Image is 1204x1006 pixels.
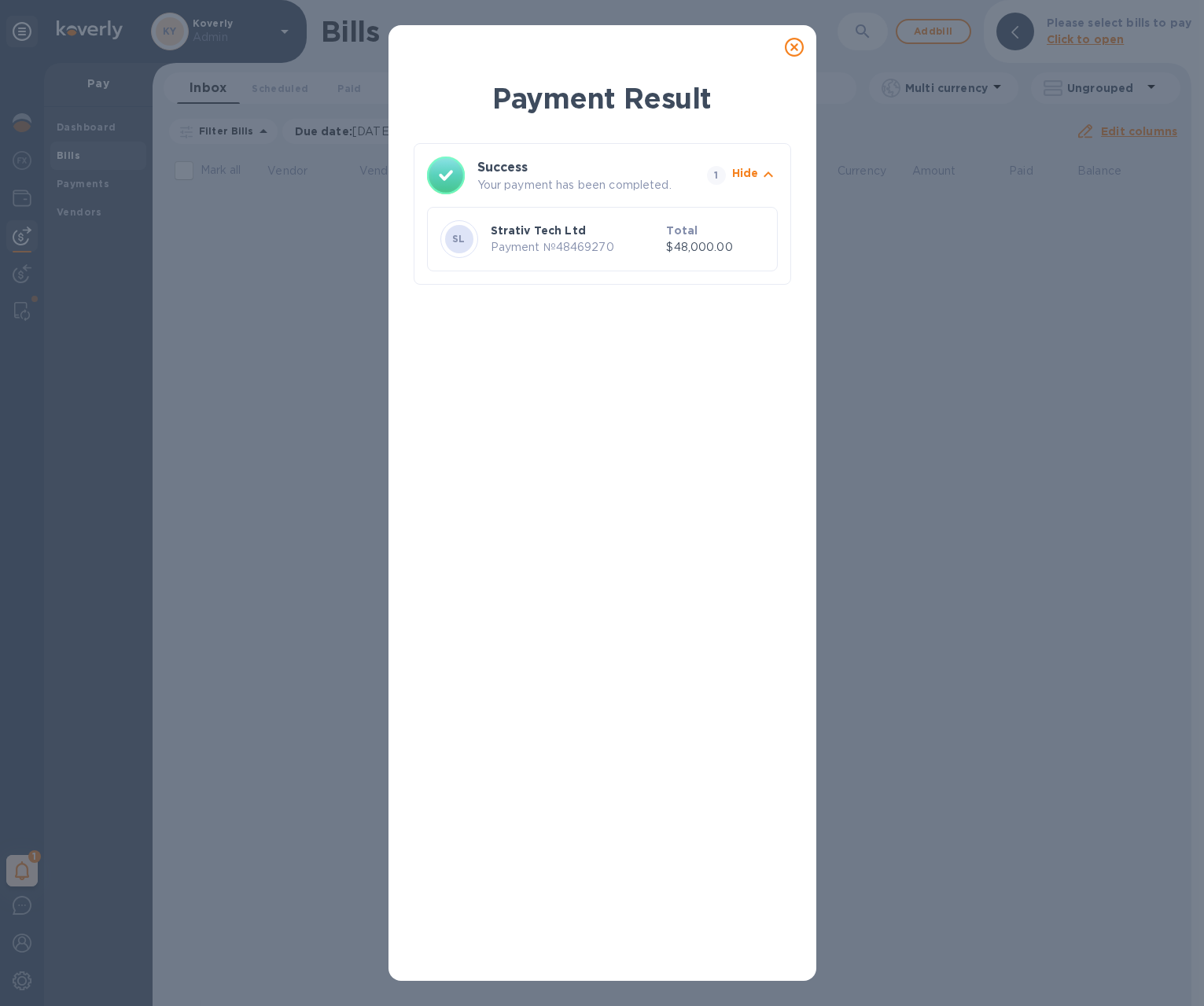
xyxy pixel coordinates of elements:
[452,233,466,245] b: SL
[707,166,726,185] span: 1
[732,165,759,181] p: Hide
[477,158,679,177] h3: Success
[666,239,764,256] p: $48,000.00
[414,79,791,118] h1: Payment Result
[477,177,701,193] p: Your payment has been completed.
[491,239,661,256] p: Payment № 48469270
[732,165,778,186] button: Hide
[666,224,698,237] b: Total
[491,223,661,238] p: Strativ Tech Ltd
